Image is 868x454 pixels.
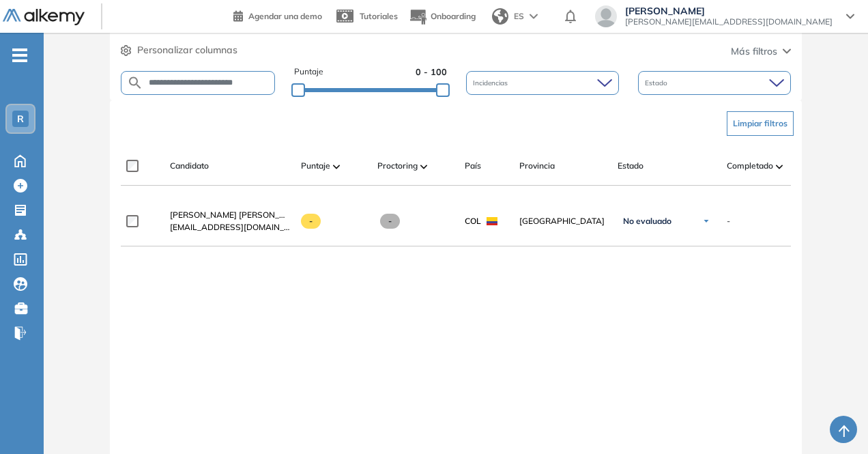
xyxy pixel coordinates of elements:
[12,54,27,57] i: -
[409,2,476,31] button: Onboarding
[519,215,607,227] span: [GEOGRAPHIC_DATA]
[731,44,791,59] button: Más filtros
[301,160,330,172] span: Puntaje
[3,9,85,26] img: Logo
[170,160,209,172] span: Candidato
[731,44,777,59] span: Más filtros
[431,11,476,21] span: Onboarding
[702,217,710,225] img: Ícono de flecha
[519,160,555,172] span: Provincia
[294,66,323,79] span: Puntaje
[618,160,643,172] span: Estado
[360,11,398,21] span: Tutoriales
[514,10,524,23] span: ES
[170,221,290,233] span: [EMAIL_ADDRESS][DOMAIN_NAME]
[380,214,400,229] span: -
[420,165,427,169] img: [missing "en.ARROW_ALT" translation]
[466,71,619,95] div: Incidencias
[727,160,773,172] span: Completado
[473,78,510,88] span: Incidencias
[377,160,418,172] span: Proctoring
[416,66,447,79] span: 0 - 100
[638,71,791,95] div: Estado
[233,7,322,23] a: Agendar una demo
[127,74,143,91] img: SEARCH_ALT
[248,11,322,21] span: Agendar una demo
[121,43,237,57] button: Personalizar columnas
[170,210,306,220] span: [PERSON_NAME] [PERSON_NAME]
[487,217,497,225] img: COL
[17,113,24,124] span: R
[333,165,340,169] img: [missing "en.ARROW_ALT" translation]
[623,216,671,227] span: No evaluado
[137,43,237,57] span: Personalizar columnas
[465,215,481,227] span: COL
[776,165,783,169] img: [missing "en.ARROW_ALT" translation]
[625,5,833,16] span: [PERSON_NAME]
[727,111,794,136] button: Limpiar filtros
[625,16,833,27] span: [PERSON_NAME][EMAIL_ADDRESS][DOMAIN_NAME]
[727,215,730,227] span: -
[800,388,868,454] div: Widget de chat
[170,209,290,221] a: [PERSON_NAME] [PERSON_NAME]
[645,78,670,88] span: Estado
[492,8,508,25] img: world
[800,388,868,454] iframe: Chat Widget
[465,160,481,172] span: País
[301,214,321,229] span: -
[530,14,538,19] img: arrow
